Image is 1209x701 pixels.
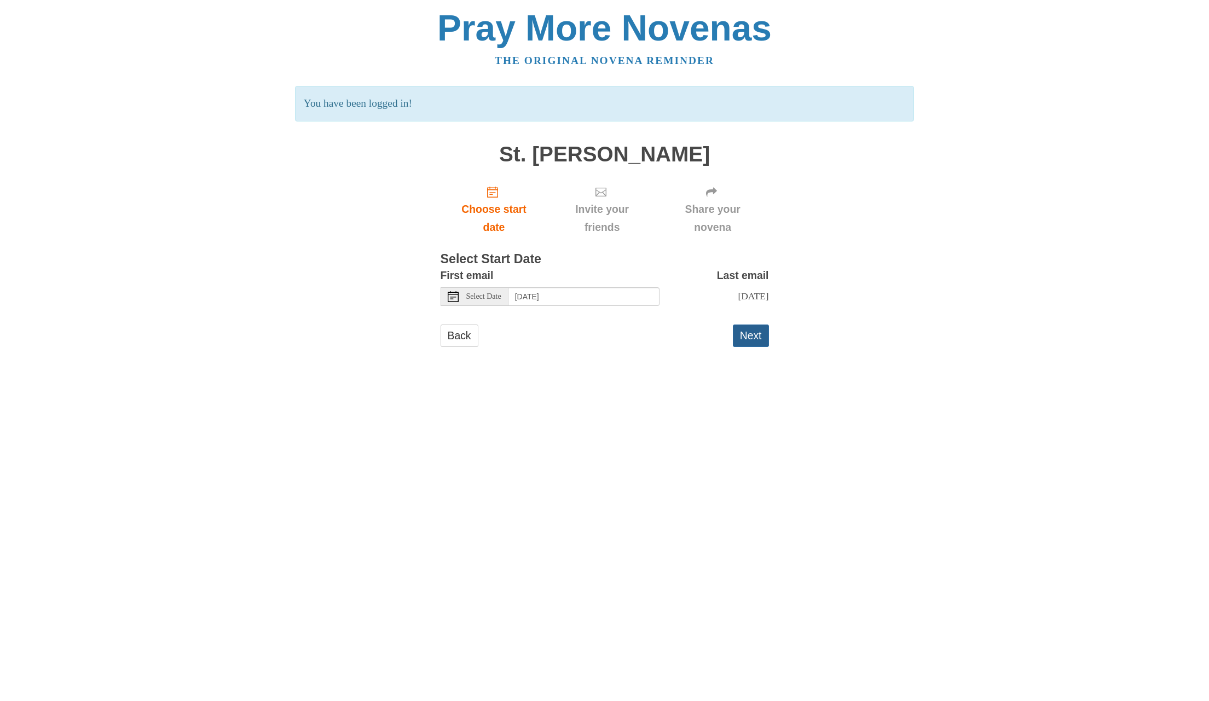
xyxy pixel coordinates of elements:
[738,291,768,302] span: [DATE]
[437,8,772,48] a: Pray More Novenas
[668,200,758,236] span: Share your novena
[441,325,478,347] a: Back
[441,252,769,267] h3: Select Start Date
[558,200,645,236] span: Invite your friends
[508,287,660,306] input: Use the arrow keys to pick a date
[466,293,501,300] span: Select Date
[441,267,494,285] label: First email
[733,325,769,347] button: Next
[295,86,914,121] p: You have been logged in!
[495,55,714,66] a: The original novena reminder
[657,177,769,242] div: Click "Next" to confirm your start date first.
[717,267,769,285] label: Last email
[547,177,656,242] div: Click "Next" to confirm your start date first.
[441,177,548,242] a: Choose start date
[452,200,537,236] span: Choose start date
[441,143,769,166] h1: St. [PERSON_NAME]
